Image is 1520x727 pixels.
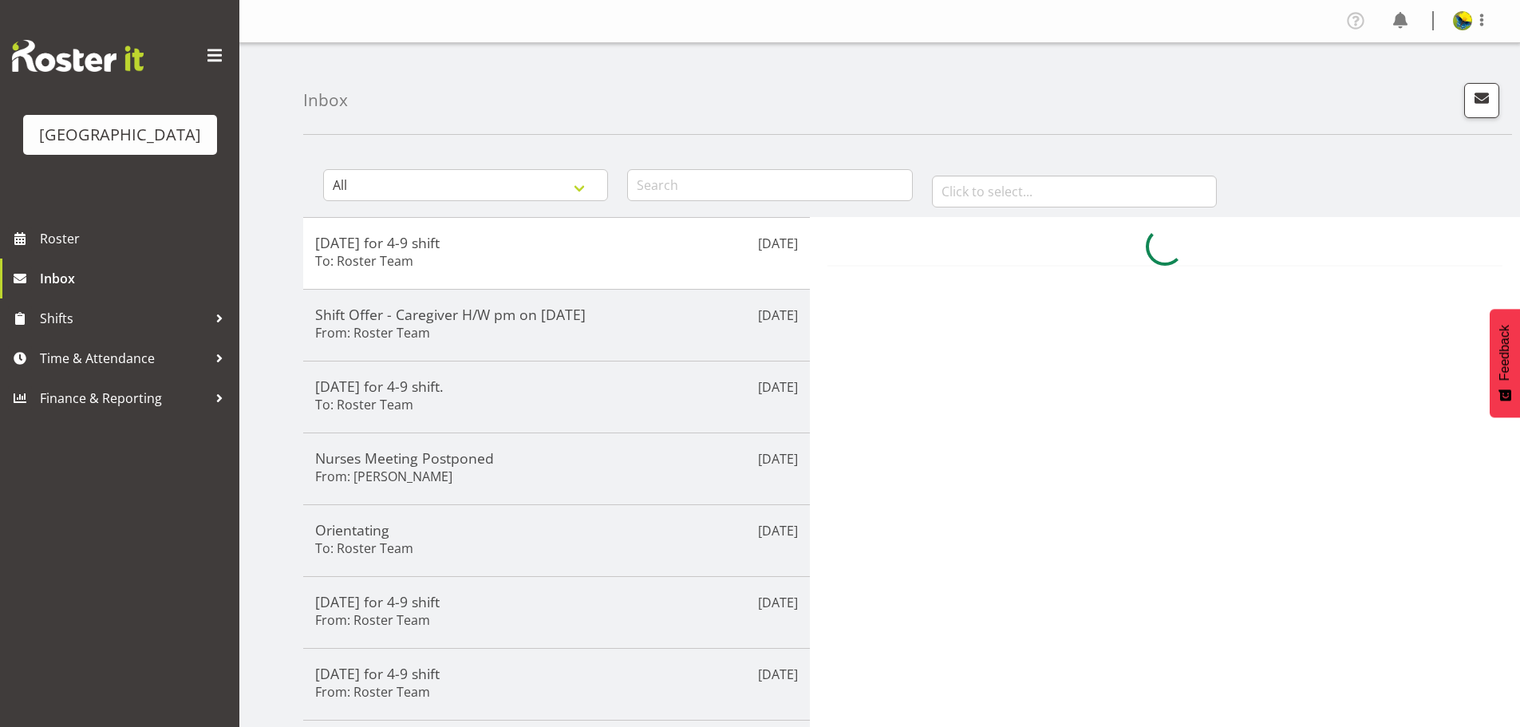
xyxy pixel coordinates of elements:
input: Search [627,169,912,201]
button: Feedback - Show survey [1490,309,1520,417]
img: Rosterit website logo [12,40,144,72]
h6: From: [PERSON_NAME] [315,468,452,484]
span: Time & Attendance [40,346,207,370]
p: [DATE] [758,521,798,540]
span: Shifts [40,306,207,330]
span: Roster [40,227,231,251]
span: Inbox [40,267,231,290]
h6: From: Roster Team [315,612,430,628]
h5: Shift Offer - Caregiver H/W pm on [DATE] [315,306,798,323]
p: [DATE] [758,449,798,468]
h6: From: Roster Team [315,684,430,700]
h5: [DATE] for 4-9 shift. [315,377,798,395]
p: [DATE] [758,593,798,612]
h5: [DATE] for 4-9 shift [315,665,798,682]
img: gemma-hall22491374b5f274993ff8414464fec47f.png [1453,11,1472,30]
p: [DATE] [758,234,798,253]
h5: Nurses Meeting Postponed [315,449,798,467]
h4: Inbox [303,91,348,109]
p: [DATE] [758,377,798,397]
span: Finance & Reporting [40,386,207,410]
span: Feedback [1498,325,1512,381]
p: [DATE] [758,306,798,325]
div: [GEOGRAPHIC_DATA] [39,123,201,147]
h6: To: Roster Team [315,253,413,269]
h5: [DATE] for 4-9 shift [315,234,798,251]
input: Click to select... [932,176,1217,207]
h6: To: Roster Team [315,397,413,413]
h6: From: Roster Team [315,325,430,341]
h5: Orientating [315,521,798,539]
h5: [DATE] for 4-9 shift [315,593,798,610]
p: [DATE] [758,665,798,684]
h6: To: Roster Team [315,540,413,556]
